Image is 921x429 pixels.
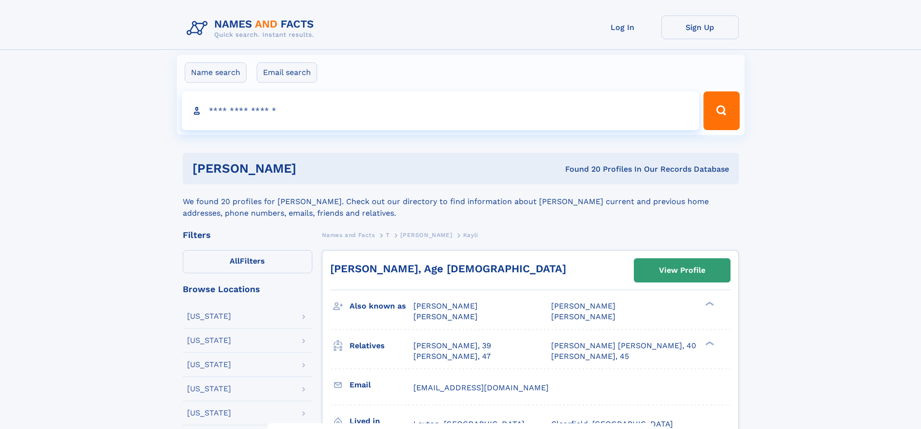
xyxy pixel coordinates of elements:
span: All [230,256,240,266]
span: Layton, [GEOGRAPHIC_DATA] [413,419,525,429]
div: Filters [183,231,312,239]
div: [US_STATE] [187,409,231,417]
a: [PERSON_NAME], 45 [551,351,629,362]
div: View Profile [659,259,705,281]
a: [PERSON_NAME], 39 [413,340,491,351]
div: [US_STATE] [187,312,231,320]
button: Search Button [703,91,739,130]
a: [PERSON_NAME] [400,229,452,241]
a: T [386,229,390,241]
span: T [386,232,390,238]
a: Names and Facts [322,229,375,241]
h1: [PERSON_NAME] [192,163,431,175]
span: [PERSON_NAME] [551,301,615,311]
div: Found 20 Profiles In Our Records Database [431,164,729,175]
span: Clearfield, [GEOGRAPHIC_DATA] [551,419,673,429]
a: Sign Up [661,15,739,39]
a: [PERSON_NAME] [PERSON_NAME], 40 [551,340,696,351]
img: Logo Names and Facts [183,15,322,42]
span: [PERSON_NAME] [413,301,478,311]
input: search input [182,91,700,130]
label: Name search [185,62,247,83]
div: ❯ [703,340,715,346]
a: [PERSON_NAME], 47 [413,351,491,362]
div: [US_STATE] [187,361,231,369]
div: Browse Locations [183,285,312,294]
div: [US_STATE] [187,385,231,393]
span: [PERSON_NAME] [400,232,452,238]
h3: Also known as [350,298,413,314]
h3: Relatives [350,338,413,354]
label: Filters [183,250,312,273]
span: [PERSON_NAME] [551,312,615,321]
div: [US_STATE] [187,337,231,344]
span: [EMAIL_ADDRESS][DOMAIN_NAME] [413,383,549,392]
a: [PERSON_NAME], Age [DEMOGRAPHIC_DATA] [330,263,566,275]
h3: Email [350,377,413,393]
a: View Profile [634,259,730,282]
span: Kayli [463,232,478,238]
div: ❯ [703,301,715,307]
a: Log In [584,15,661,39]
span: [PERSON_NAME] [413,312,478,321]
div: We found 20 profiles for [PERSON_NAME]. Check out our directory to find information about [PERSON... [183,184,739,219]
label: Email search [257,62,317,83]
